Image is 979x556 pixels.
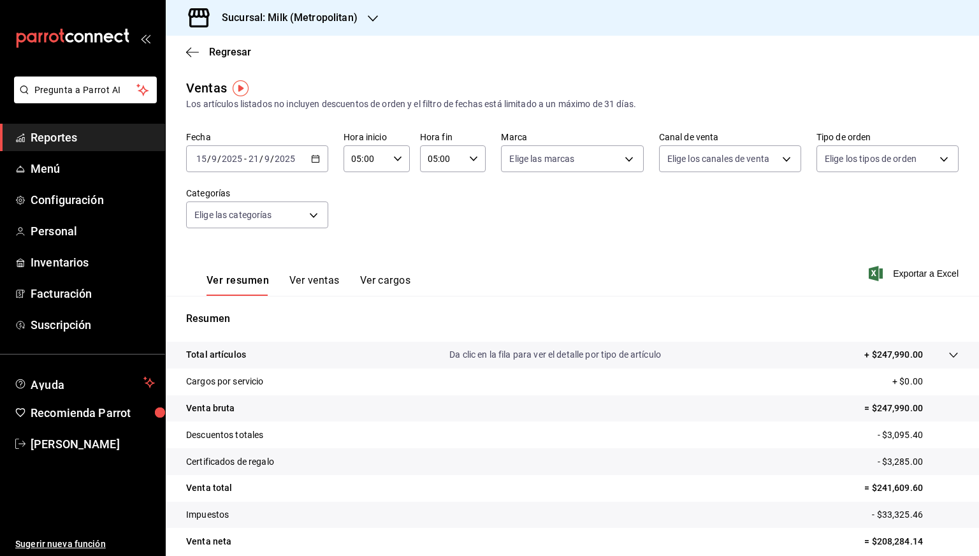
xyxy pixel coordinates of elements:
[270,154,274,164] span: /
[31,375,138,390] span: Ayuda
[871,266,959,281] button: Exportar a Excel
[274,154,296,164] input: ----
[15,538,155,551] span: Sugerir nueva función
[186,311,959,326] p: Resumen
[207,274,269,296] button: Ver resumen
[14,77,157,103] button: Pregunta a Parrot AI
[194,208,272,221] span: Elige las categorías
[659,133,801,142] label: Canal de venta
[31,316,155,333] span: Suscripción
[449,348,661,362] p: Da clic en la fila para ver el detalle por tipo de artículo
[186,98,959,111] div: Los artículos listados no incluyen descuentos de orden y el filtro de fechas está limitado a un m...
[892,375,959,388] p: + $0.00
[31,223,155,240] span: Personal
[31,404,155,421] span: Recomienda Parrot
[816,133,959,142] label: Tipo de orden
[196,154,207,164] input: --
[186,455,274,469] p: Certificados de regalo
[186,508,229,522] p: Impuestos
[667,152,769,165] span: Elige los canales de venta
[186,189,328,198] label: Categorías
[186,375,264,388] p: Cargos por servicio
[186,348,246,362] p: Total artículos
[244,154,247,164] span: -
[207,154,211,164] span: /
[233,80,249,96] img: Tooltip marker
[420,133,486,142] label: Hora fin
[31,191,155,208] span: Configuración
[207,274,410,296] div: navigation tabs
[9,92,157,106] a: Pregunta a Parrot AI
[864,402,959,415] p: = $247,990.00
[872,508,959,522] p: - $33,325.46
[864,535,959,548] p: = $208,284.14
[259,154,263,164] span: /
[31,254,155,271] span: Inventarios
[878,428,959,442] p: - $3,095.40
[186,535,231,548] p: Venta neta
[825,152,917,165] span: Elige los tipos de orden
[217,154,221,164] span: /
[864,348,923,362] p: + $247,990.00
[34,84,137,97] span: Pregunta a Parrot AI
[864,481,959,495] p: = $241,609.60
[31,129,155,146] span: Reportes
[289,274,340,296] button: Ver ventas
[248,154,259,164] input: --
[509,152,574,165] span: Elige las marcas
[31,160,155,177] span: Menú
[878,455,959,469] p: - $3,285.00
[344,133,410,142] label: Hora inicio
[212,10,358,26] h3: Sucursal: Milk (Metropolitan)
[31,435,155,453] span: [PERSON_NAME]
[360,274,411,296] button: Ver cargos
[186,428,263,442] p: Descuentos totales
[186,481,232,495] p: Venta total
[221,154,243,164] input: ----
[140,33,150,43] button: open_drawer_menu
[186,133,328,142] label: Fecha
[31,285,155,302] span: Facturación
[501,133,643,142] label: Marca
[209,46,251,58] span: Regresar
[211,154,217,164] input: --
[186,46,251,58] button: Regresar
[186,78,227,98] div: Ventas
[264,154,270,164] input: --
[186,402,235,415] p: Venta bruta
